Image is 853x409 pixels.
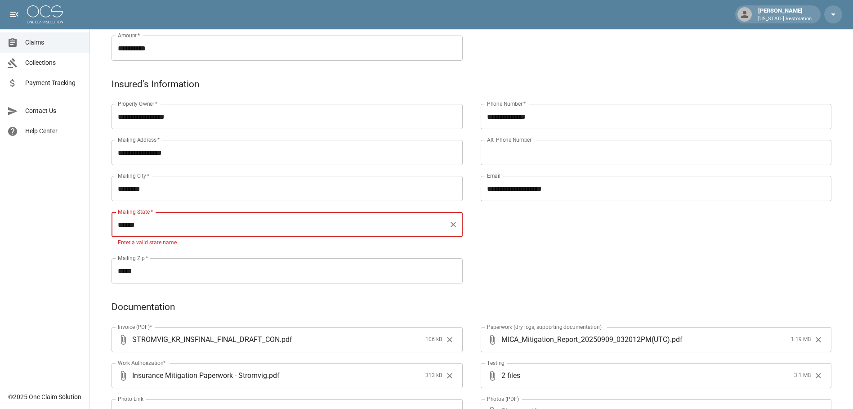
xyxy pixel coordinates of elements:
[118,395,143,403] label: Photo Link
[755,6,815,22] div: [PERSON_NAME]
[425,335,442,344] span: 106 kB
[25,38,82,47] span: Claims
[487,359,505,367] label: Testing
[8,392,81,401] div: © 2025 One Claim Solution
[812,333,825,346] button: Clear
[670,334,683,345] span: . pdf
[267,370,280,381] span: . pdf
[118,172,150,180] label: Mailing City
[758,15,812,23] p: [US_STATE] Restoration
[812,369,825,382] button: Clear
[118,359,166,367] label: Work Authorization*
[25,78,82,88] span: Payment Tracking
[280,334,292,345] span: . pdf
[447,218,460,231] button: Clear
[791,335,811,344] span: 1.19 MB
[118,208,153,216] label: Mailing State
[118,238,456,247] p: Enter a valid state name.
[794,371,811,380] span: 3.1 MB
[487,323,602,331] label: Paperwork (dry logs, supporting documentation)
[27,5,63,23] img: ocs-logo-white-transparent.png
[487,395,519,403] label: Photos (PDF)
[487,136,531,144] label: Alt. Phone Number
[132,370,267,381] span: Insurance Mitigation Paperwork - Stromvig
[501,334,670,345] span: MICA_Mitigation_Report_20250909_032012PM(UTC)
[5,5,23,23] button: open drawer
[25,126,82,136] span: Help Center
[25,106,82,116] span: Contact Us
[501,363,791,388] span: 2 files
[118,323,152,331] label: Invoice (PDF)*
[443,333,456,346] button: Clear
[25,58,82,67] span: Collections
[118,31,140,39] label: Amount
[118,136,160,144] label: Mailing Address
[443,369,456,382] button: Clear
[425,371,442,380] span: 313 kB
[118,100,158,108] label: Property Owner
[132,334,280,345] span: STROMVIG_KR_INSFINAL_FINAL_DRAFT_CON
[487,172,500,180] label: Email
[118,254,148,262] label: Mailing Zip
[487,100,526,108] label: Phone Number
